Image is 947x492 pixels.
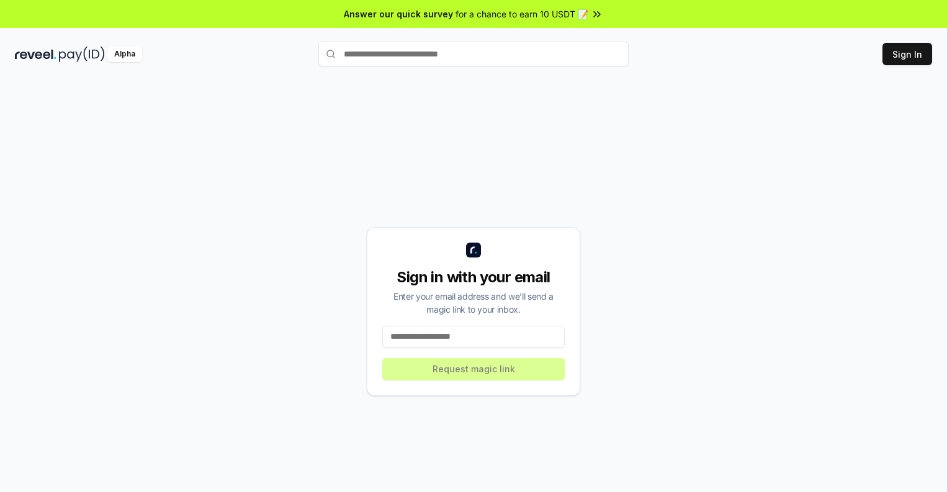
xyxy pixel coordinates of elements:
[466,243,481,257] img: logo_small
[382,290,565,316] div: Enter your email address and we’ll send a magic link to your inbox.
[15,47,56,62] img: reveel_dark
[59,47,105,62] img: pay_id
[344,7,453,20] span: Answer our quick survey
[882,43,932,65] button: Sign In
[107,47,142,62] div: Alpha
[456,7,588,20] span: for a chance to earn 10 USDT 📝
[382,267,565,287] div: Sign in with your email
